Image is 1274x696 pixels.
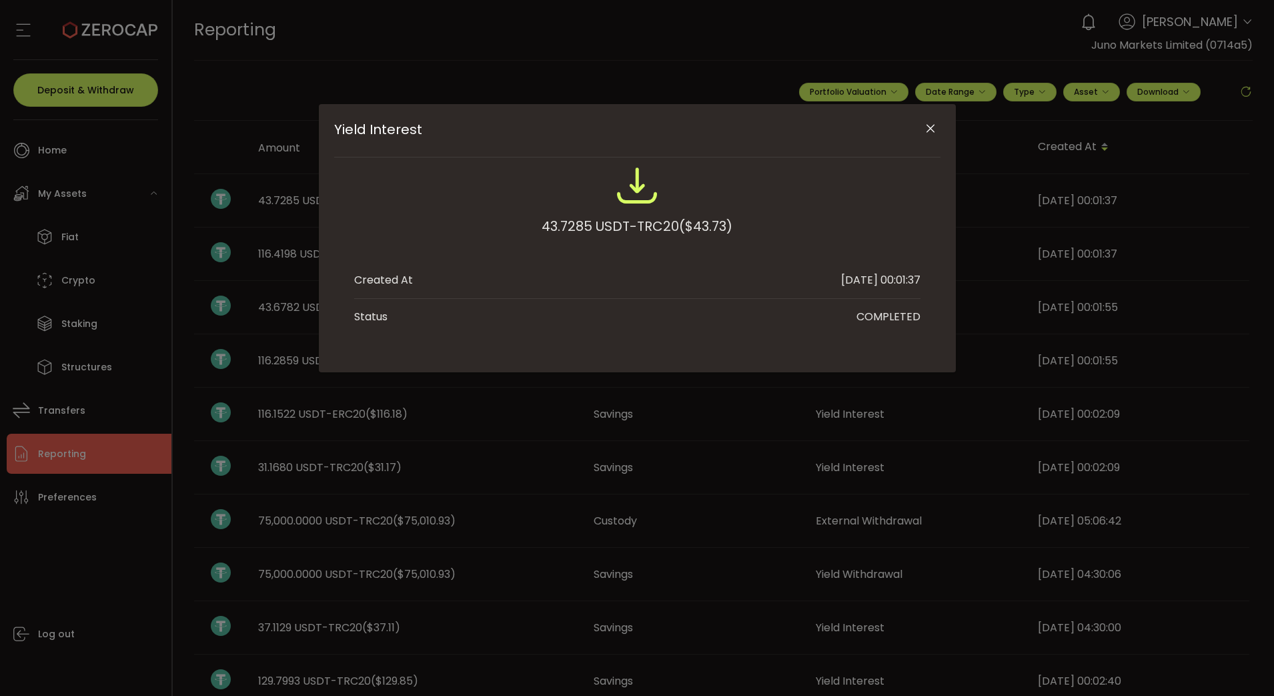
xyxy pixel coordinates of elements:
[334,121,880,137] span: Yield Interest
[319,104,956,372] div: Yield Interest
[542,214,732,238] div: 43.7285 USDT-TRC20
[919,117,942,141] button: Close
[354,309,388,325] div: Status
[679,214,732,238] span: ($43.73)
[354,272,413,288] div: Created At
[1207,632,1274,696] iframe: Chat Widget
[856,309,920,325] div: COMPLETED
[841,272,920,288] div: [DATE] 00:01:37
